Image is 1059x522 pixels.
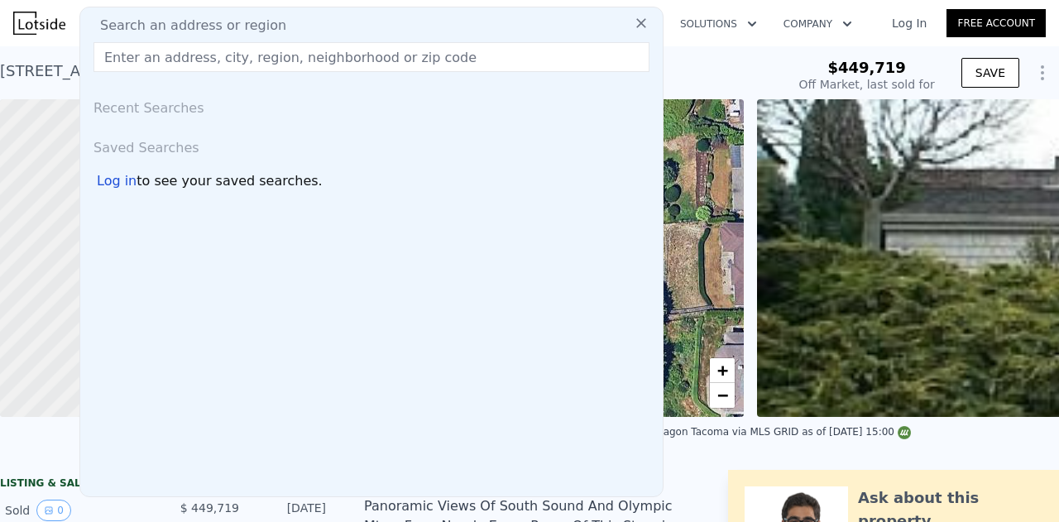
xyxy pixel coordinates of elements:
span: Search an address or region [87,16,286,36]
div: Off Market, last sold for [799,76,935,93]
button: SAVE [961,58,1019,88]
a: Zoom out [710,383,735,408]
span: $449,719 [827,59,906,76]
button: View historical data [36,500,71,521]
span: + [717,360,728,381]
img: Lotside [13,12,65,35]
span: $ 449,719 [180,501,239,515]
div: Sold [5,500,152,521]
a: Log In [872,15,946,31]
a: Free Account [946,9,1046,37]
a: Zoom in [710,358,735,383]
span: − [717,385,728,405]
button: Company [770,9,865,39]
div: [DATE] [252,500,326,521]
div: Saved Searches [87,125,656,165]
div: Recent Searches [87,85,656,125]
button: Solutions [667,9,770,39]
input: Enter an address, city, region, neighborhood or zip code [93,42,649,72]
div: Log in [97,171,137,191]
span: to see your saved searches. [137,171,322,191]
button: Show Options [1026,56,1059,89]
img: NWMLS Logo [898,426,911,439]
